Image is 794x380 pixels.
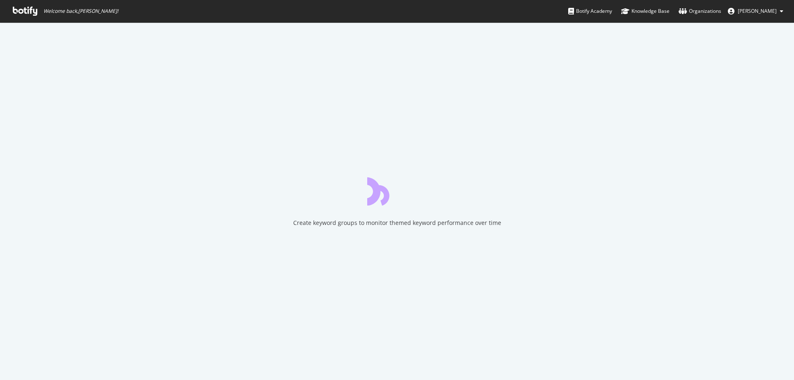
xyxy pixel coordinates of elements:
[621,7,670,15] div: Knowledge Base
[738,7,777,14] span: Ibrahim M
[367,176,427,206] div: animation
[43,8,118,14] span: Welcome back, [PERSON_NAME] !
[293,219,501,227] div: Create keyword groups to monitor themed keyword performance over time
[721,5,790,18] button: [PERSON_NAME]
[679,7,721,15] div: Organizations
[568,7,612,15] div: Botify Academy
